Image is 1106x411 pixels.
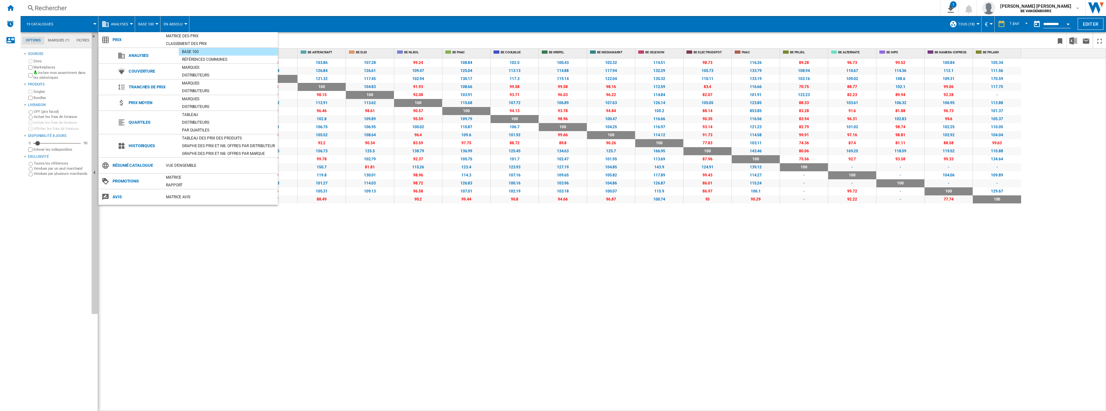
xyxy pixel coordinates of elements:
div: Graphe des prix et nb. offres par distributeur [179,143,278,149]
span: Résumé catalogue [109,161,163,170]
div: Références communes [179,56,278,63]
span: Promotions [109,177,163,186]
div: Distributeurs [179,88,278,94]
div: Distributeurs [179,103,278,110]
div: Rapport [163,182,278,188]
div: Tableau des prix des produits [179,135,278,141]
span: Historiques [125,141,179,150]
div: Tableau [179,112,278,118]
div: Vue d'ensemble [163,162,278,169]
div: Marques [179,80,278,86]
span: Prix moyen [125,98,179,107]
div: Matrice AVIS [163,194,278,200]
div: Distributeurs [179,119,278,126]
div: Classement des prix [163,40,278,47]
span: Analyses [125,51,179,60]
div: Par quartiles [179,127,278,133]
div: Matrice [163,174,278,181]
div: Base 100 [179,49,278,55]
div: Matrice des prix [163,33,278,39]
span: Avis [109,192,163,201]
span: Tranches de prix [125,83,179,92]
span: Quartiles [125,118,179,127]
div: Marques [179,64,278,71]
span: Couverture [125,67,179,76]
div: Distributeurs [179,72,278,78]
div: Marques [179,96,278,102]
span: Prix [109,35,163,44]
div: Graphe des prix et nb. offres par marque [179,150,278,157]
